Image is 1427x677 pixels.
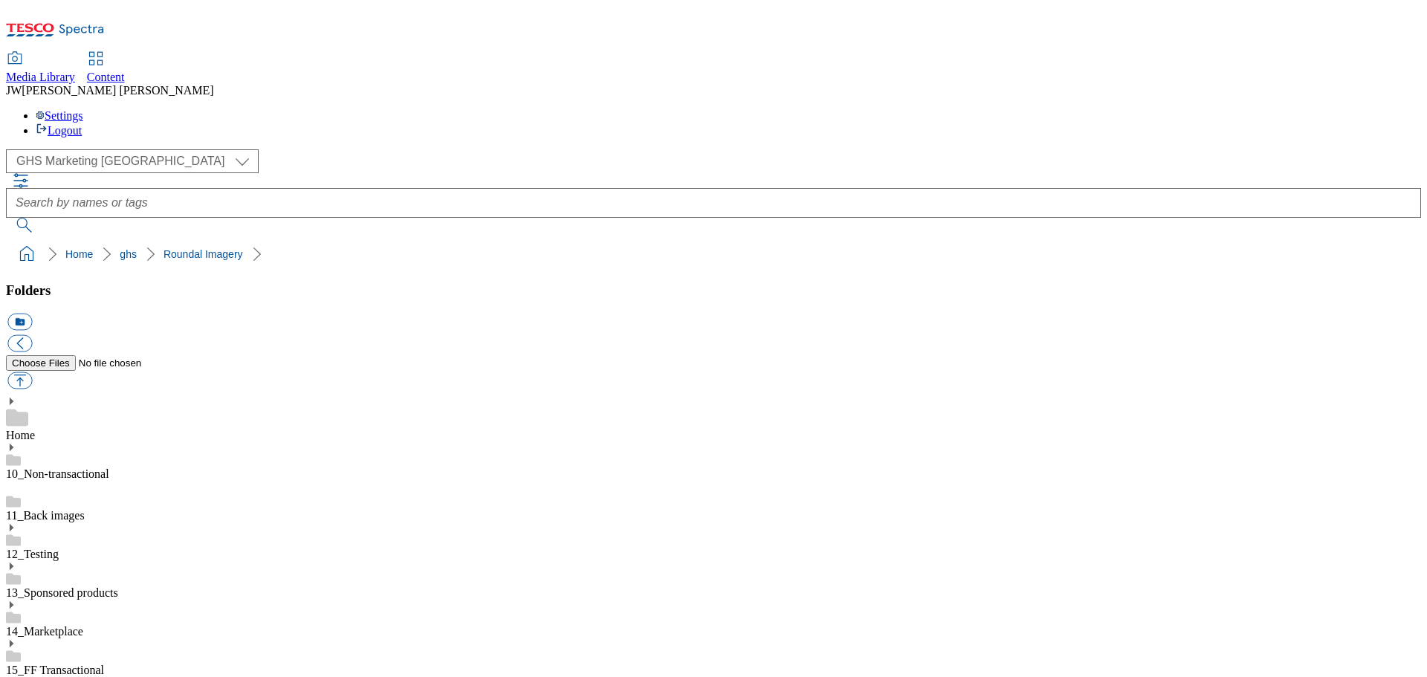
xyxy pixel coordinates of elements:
[6,586,118,599] a: 13_Sponsored products
[6,664,104,676] a: 15_FF Transactional
[6,84,22,97] span: JW
[6,548,59,560] a: 12_Testing
[6,467,109,480] a: 10_Non-transactional
[6,429,35,441] a: Home
[6,625,83,638] a: 14_Marketplace
[87,53,125,84] a: Content
[164,248,243,260] a: Roundal Imagery
[120,248,137,260] a: ghs
[6,188,1421,218] input: Search by names or tags
[22,84,213,97] span: [PERSON_NAME] [PERSON_NAME]
[36,124,82,137] a: Logout
[65,248,93,260] a: Home
[6,509,85,522] a: 11_Back images
[6,53,75,84] a: Media Library
[15,242,39,266] a: home
[6,240,1421,268] nav: breadcrumb
[6,71,75,83] span: Media Library
[6,282,1421,299] h3: Folders
[87,71,125,83] span: Content
[36,109,83,122] a: Settings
